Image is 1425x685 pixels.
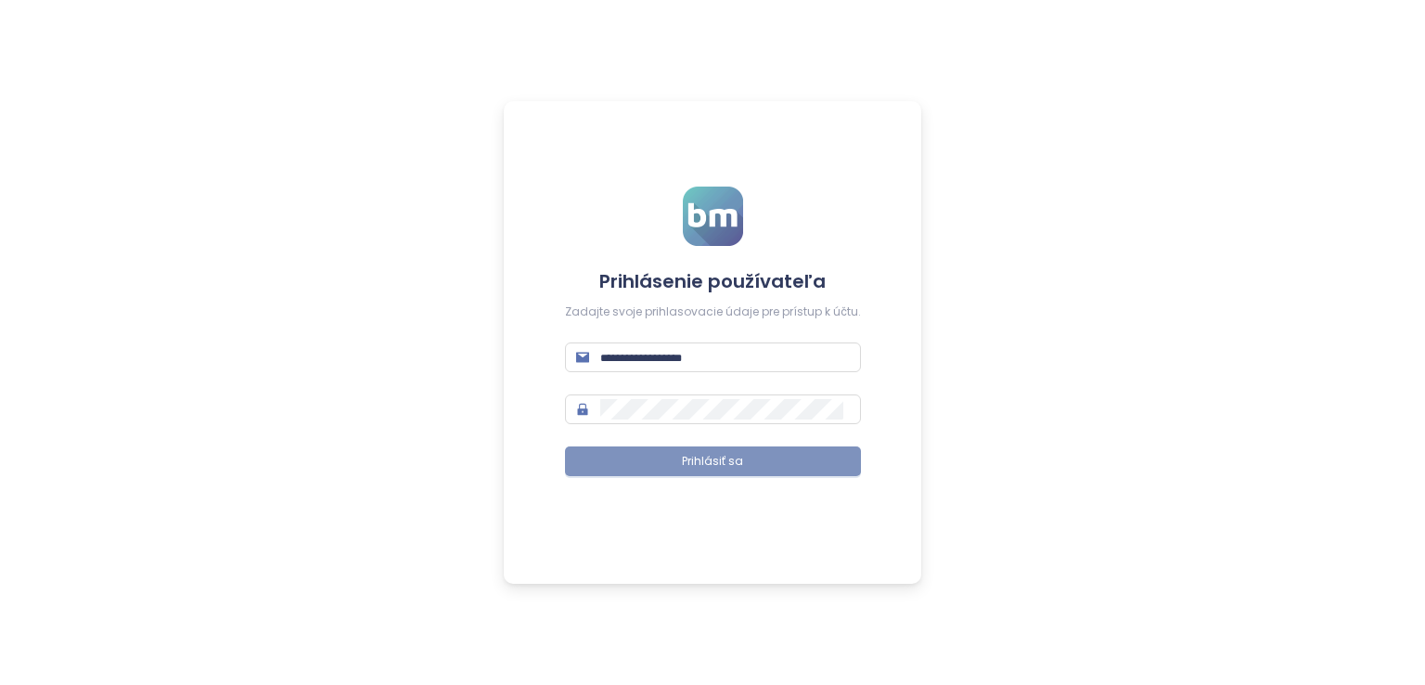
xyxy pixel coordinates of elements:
[565,304,861,321] div: Zadajte svoje prihlasovacie údaje pre prístup k účtu.
[565,446,861,476] button: Prihlásiť sa
[682,453,743,471] span: Prihlásiť sa
[565,268,861,294] h4: Prihlásenie používateľa
[683,187,743,246] img: logo
[576,351,589,364] span: mail
[576,403,589,416] span: lock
